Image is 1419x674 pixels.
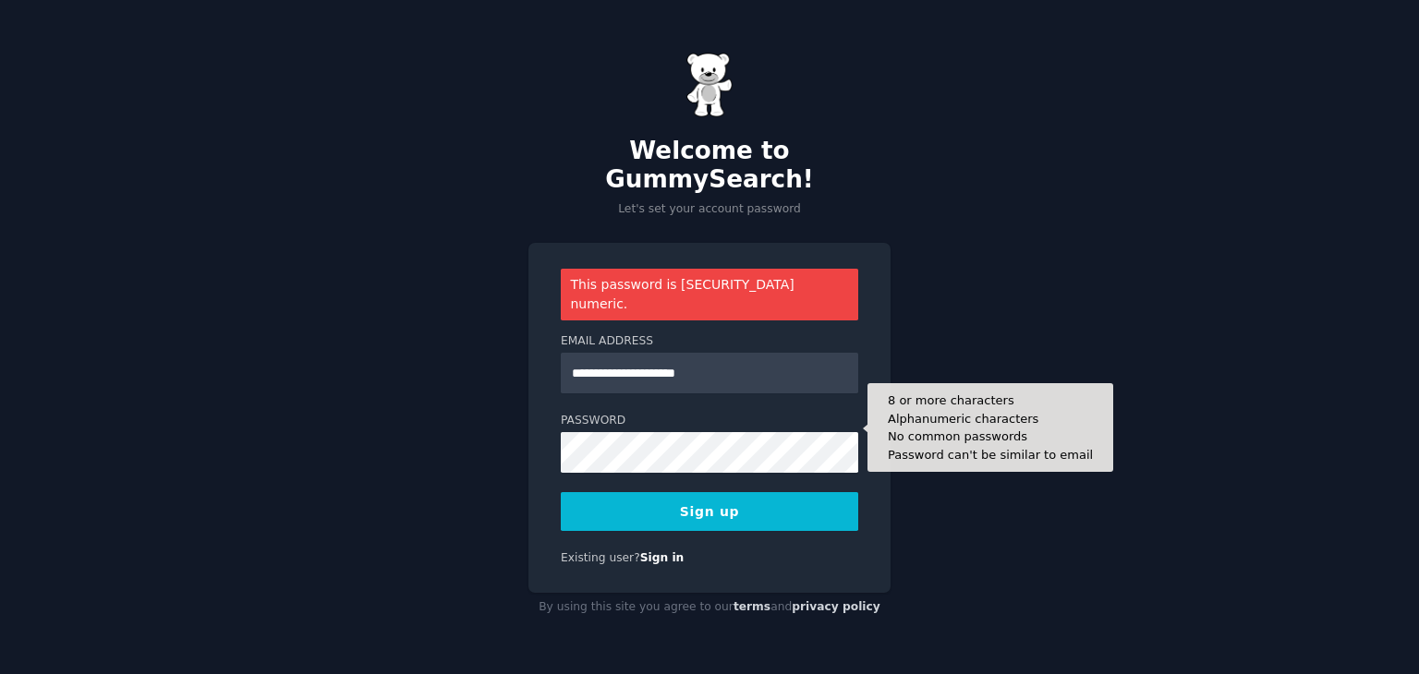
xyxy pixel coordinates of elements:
[561,492,858,531] button: Sign up
[528,137,891,195] h2: Welcome to GummySearch!
[640,551,685,564] a: Sign in
[561,551,640,564] span: Existing user?
[686,53,733,117] img: Gummy Bear
[561,413,858,429] label: Password
[561,333,858,350] label: Email Address
[561,269,858,320] div: This password is [SECURITY_DATA] numeric.
[528,201,891,218] p: Let's set your account password
[734,600,770,613] a: terms
[792,600,880,613] a: privacy policy
[528,593,891,622] div: By using this site you agree to our and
